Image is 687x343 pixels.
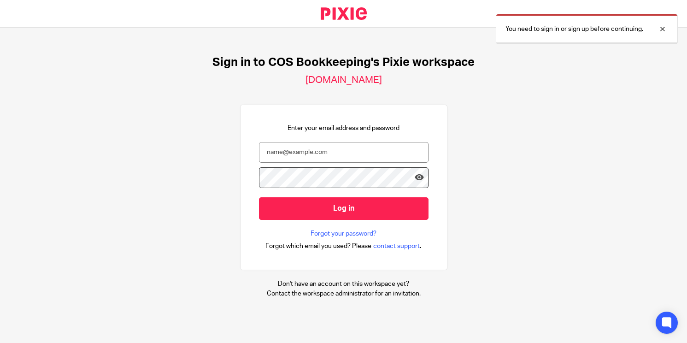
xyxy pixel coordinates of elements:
[305,74,382,86] h2: [DOMAIN_NAME]
[267,279,421,289] p: Don't have an account on this workspace yet?
[311,229,376,238] a: Forgot your password?
[505,24,643,34] p: You need to sign in or sign up before continuing.
[259,197,429,220] input: Log in
[259,142,429,163] input: name@example.com
[288,124,399,133] p: Enter your email address and password
[212,55,475,70] h1: Sign in to COS Bookkeeping's Pixie workspace
[373,242,420,251] span: contact support
[265,242,371,251] span: Forgot which email you used? Please
[267,289,421,298] p: Contact the workspace administrator for an invitation.
[265,241,422,251] div: .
